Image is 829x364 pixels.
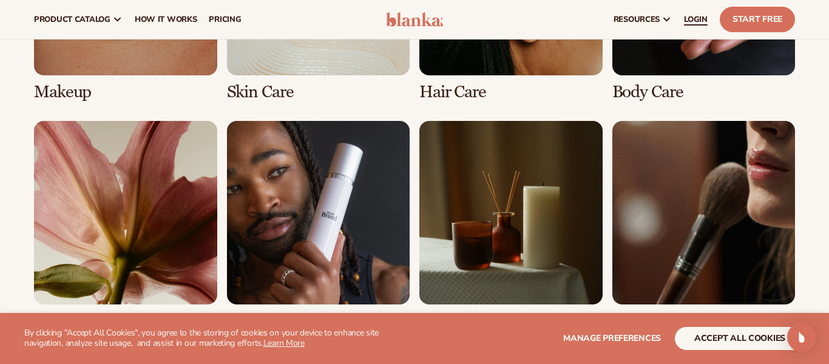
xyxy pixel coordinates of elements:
[34,15,110,24] span: product catalog
[135,15,197,24] span: How It Works
[34,83,217,101] h3: Makeup
[24,328,414,349] p: By clicking "Accept All Cookies", you agree to the storing of cookies on your device to enhance s...
[684,15,708,24] span: LOGIN
[419,83,603,101] h3: Hair Care
[612,83,796,101] h3: Body Care
[209,15,241,24] span: pricing
[563,327,661,350] button: Manage preferences
[227,83,410,101] h3: Skin Care
[386,12,443,27] img: logo
[787,323,816,352] div: Open Intercom Messenger
[227,121,410,330] div: 6 / 8
[614,15,660,24] span: resources
[263,337,305,349] a: Learn More
[419,121,603,330] div: 7 / 8
[675,327,805,350] button: accept all cookies
[612,121,796,330] div: 8 / 8
[720,7,795,32] a: Start Free
[34,121,217,330] div: 5 / 8
[563,332,661,344] span: Manage preferences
